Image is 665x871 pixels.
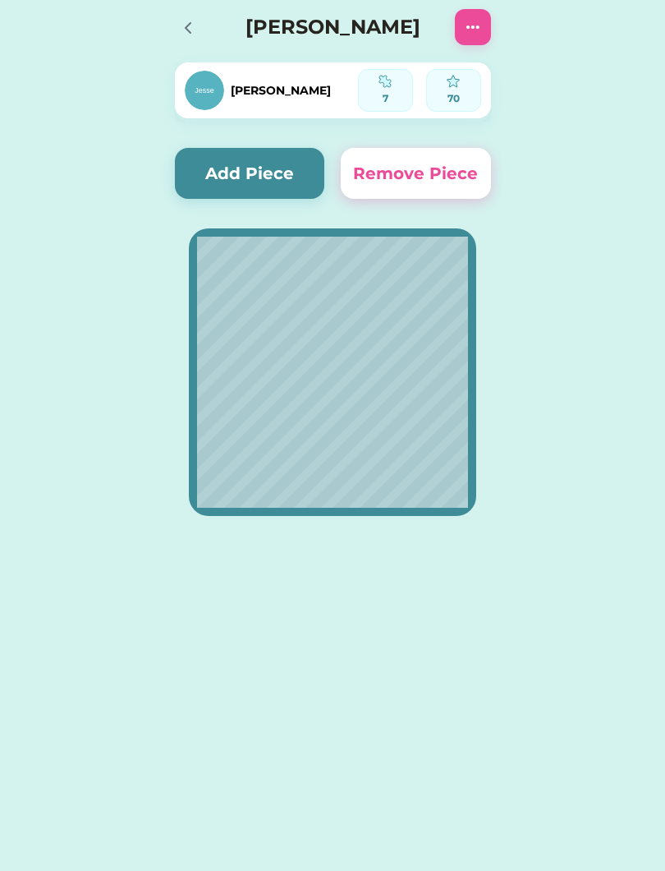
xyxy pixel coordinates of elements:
h4: [PERSON_NAME] [227,12,438,42]
img: Interface-setting-menu-horizontal-circle--navigation-dots-three-circle-button-horizontal-menu.svg [463,17,483,37]
button: Remove Piece [341,148,491,199]
div: 7 [364,91,407,106]
button: Add Piece [175,148,325,199]
img: interface-favorite-star--reward-rating-rate-social-star-media-favorite-like-stars.svg [447,75,460,88]
div: 70 [432,91,475,106]
div: [PERSON_NAME] [231,82,331,99]
img: programming-module-puzzle-1--code-puzzle-module-programming-plugin-piece.svg [378,75,392,88]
